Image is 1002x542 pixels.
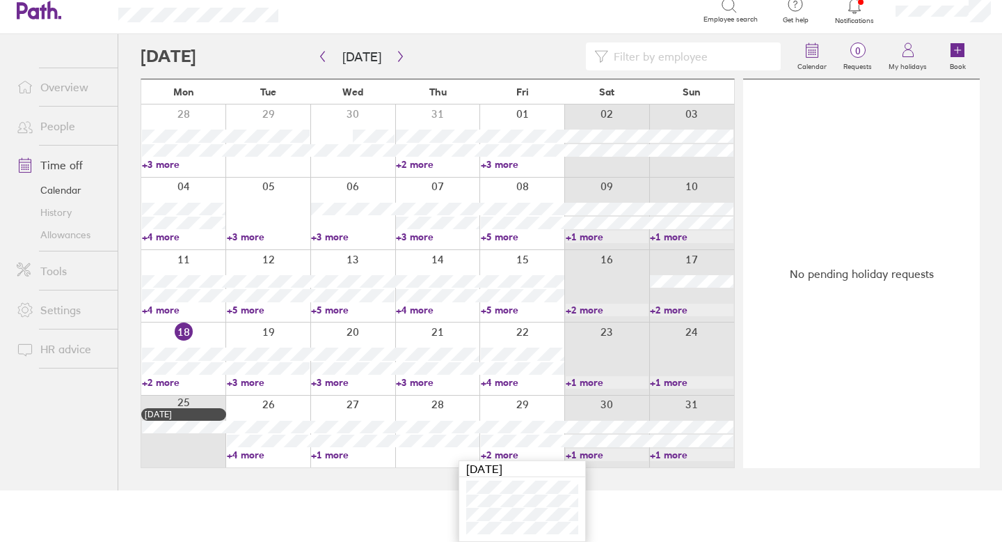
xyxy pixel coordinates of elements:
a: +5 more [481,231,564,243]
span: Sun [683,86,701,98]
a: +3 more [311,376,395,389]
a: 0Requests [835,34,880,79]
a: +3 more [227,376,310,389]
a: +1 more [650,376,733,389]
label: My holidays [880,59,935,71]
a: +4 more [481,376,564,389]
a: +5 more [227,304,310,316]
label: Book [941,59,974,71]
a: +3 more [142,158,225,171]
a: Allowances [6,224,118,246]
span: Sat [599,86,614,98]
span: Wed [342,86,363,98]
a: +1 more [566,376,649,389]
a: +4 more [142,304,225,316]
span: Get help [773,16,818,24]
a: +2 more [396,158,479,171]
span: Employee search [703,15,758,24]
div: Search [316,3,351,16]
a: +1 more [566,449,649,461]
a: +5 more [311,304,395,316]
a: +2 more [566,304,649,316]
a: People [6,112,118,140]
span: Tue [260,86,276,98]
a: Settings [6,296,118,324]
span: Thu [429,86,447,98]
span: 0 [835,45,880,56]
span: Fri [516,86,529,98]
a: +3 more [396,231,479,243]
a: +2 more [650,304,733,316]
a: HR advice [6,335,118,363]
a: +2 more [142,376,225,389]
a: +3 more [481,158,564,171]
a: Tools [6,257,118,285]
a: +1 more [650,231,733,243]
a: +1 more [566,231,649,243]
span: Mon [173,86,194,98]
div: No pending holiday requests [743,79,980,468]
a: Overview [6,73,118,101]
div: [DATE] [145,410,223,419]
a: Calendar [6,179,118,201]
label: Requests [835,59,880,71]
a: +5 more [481,304,564,316]
a: Book [935,34,980,79]
div: [DATE] [459,461,585,477]
a: +3 more [311,231,395,243]
label: Calendar [789,59,835,71]
a: +4 more [227,449,310,461]
a: My holidays [880,34,935,79]
a: Time off [6,151,118,179]
a: +4 more [396,304,479,316]
a: +2 more [481,449,564,461]
a: +3 more [227,231,310,243]
a: +3 more [396,376,479,389]
a: +1 more [650,449,733,461]
span: Notifications [832,17,877,25]
a: Calendar [789,34,835,79]
input: Filter by employee [608,43,772,70]
button: [DATE] [331,45,392,68]
a: +1 more [311,449,395,461]
a: +4 more [142,231,225,243]
a: History [6,201,118,224]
